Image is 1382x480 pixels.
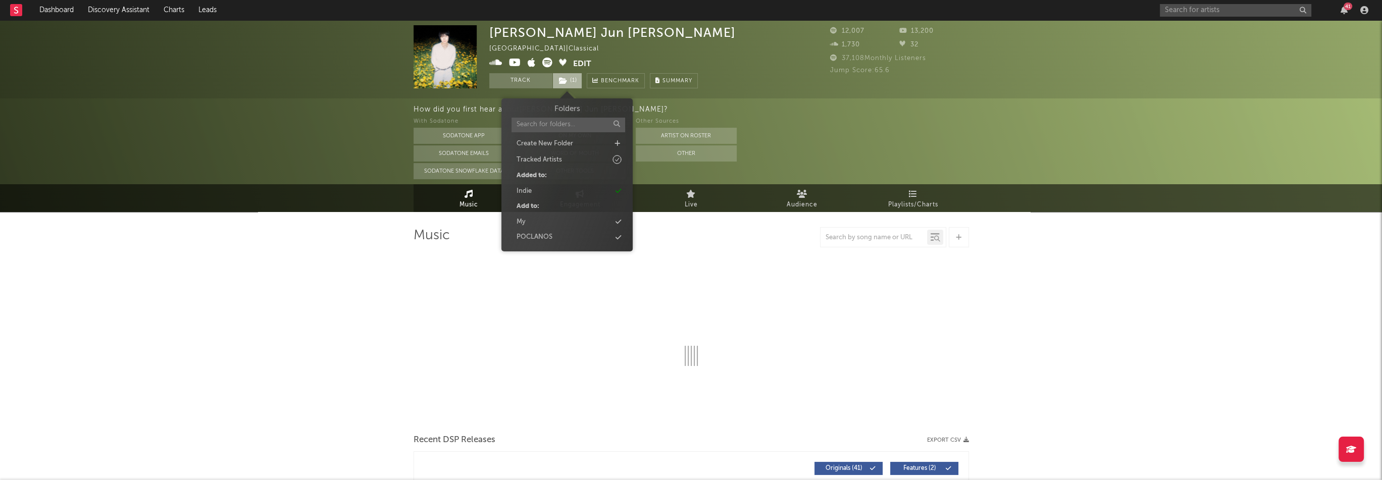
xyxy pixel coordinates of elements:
[890,462,958,475] button: Features(2)
[517,186,532,196] div: Indie
[821,234,927,242] input: Search by song name or URL
[636,128,737,144] button: Artist on Roster
[517,155,562,165] div: Tracked Artists
[554,103,580,115] h3: Folders
[414,163,515,179] button: Sodatone Snowflake Data
[1344,3,1352,10] div: 41
[601,75,639,87] span: Benchmark
[897,465,943,471] span: Features ( 2 )
[517,139,573,149] div: Create New Folder
[489,43,610,55] div: [GEOGRAPHIC_DATA] | Classical
[636,184,747,212] a: Live
[517,171,547,181] div: Added to:
[414,116,515,128] div: With Sodatone
[587,73,645,88] a: Benchmark
[459,199,478,211] span: Music
[636,145,737,162] button: Other
[1160,4,1311,17] input: Search for artists
[662,78,692,84] span: Summary
[517,217,526,227] div: My
[787,199,817,211] span: Audience
[414,434,495,446] span: Recent DSP Releases
[888,199,938,211] span: Playlists/Charts
[830,55,926,62] span: 37,108 Monthly Listeners
[899,28,934,34] span: 13,200
[414,145,515,162] button: Sodatone Emails
[899,41,918,48] span: 32
[636,116,737,128] div: Other Sources
[489,73,552,88] button: Track
[414,128,515,144] button: Sodatone App
[830,41,860,48] span: 1,730
[414,184,525,212] a: Music
[489,25,736,40] div: [PERSON_NAME] Jun [PERSON_NAME]
[511,118,625,132] input: Search for folders...
[650,73,698,88] button: Summary
[1341,6,1348,14] button: 41
[685,199,698,211] span: Live
[830,67,890,74] span: Jump Score: 65.6
[573,58,591,70] button: Edit
[821,465,867,471] span: Originals ( 41 )
[927,437,969,443] button: Export CSV
[747,184,858,212] a: Audience
[552,73,582,88] span: ( 1 )
[553,73,582,88] button: (1)
[517,232,552,242] div: POCLANOS
[858,184,969,212] a: Playlists/Charts
[814,462,883,475] button: Originals(41)
[517,201,539,211] div: Add to:
[830,28,864,34] span: 12,007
